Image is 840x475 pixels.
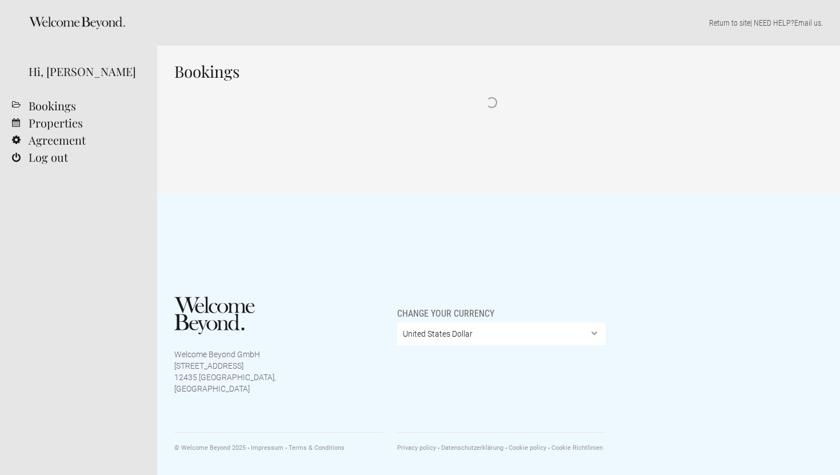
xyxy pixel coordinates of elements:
a: Cookie Richtlinien [548,444,603,452]
span: © Welcome Beyond 2025 [174,444,246,452]
p: Welcome Beyond GmbH [STREET_ADDRESS] 12435 [GEOGRAPHIC_DATA], [GEOGRAPHIC_DATA] [174,349,276,394]
a: Impressum [247,444,283,452]
span: Change your currency [397,297,494,320]
a: Cookie policy [505,444,546,452]
a: Terms & Conditions [285,444,345,452]
select: Change your currency [397,322,606,345]
a: Return to site [709,18,750,27]
div: Hi, [PERSON_NAME] [29,63,140,80]
a: Email us [794,18,821,27]
h1: Bookings [174,63,809,80]
a: Datenschutzerklärung [438,444,503,452]
a: Privacy policy [397,444,436,452]
img: Welcome Beyond [174,297,255,334]
p: | NEED HELP? . [174,17,823,29]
